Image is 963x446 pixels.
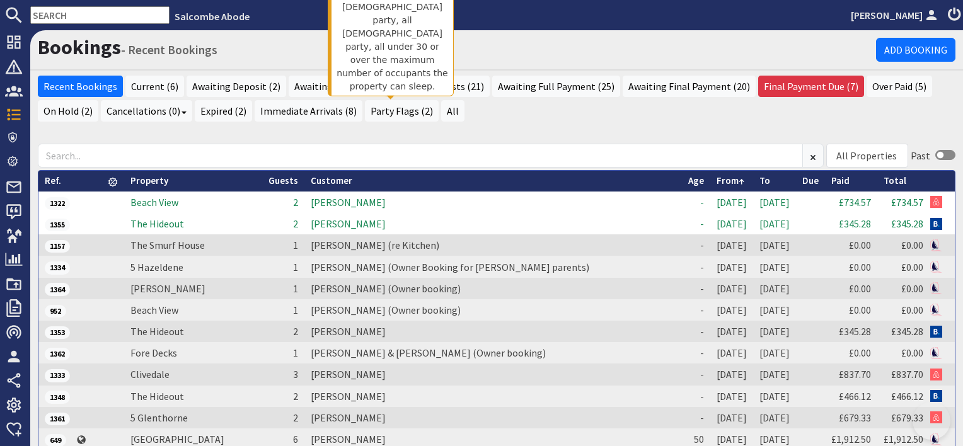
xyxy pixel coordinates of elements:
[293,304,298,316] span: 1
[304,363,682,385] td: [PERSON_NAME]
[851,8,940,23] a: [PERSON_NAME]
[930,326,942,338] img: Referer: Booking.com
[826,144,908,168] div: Combobox
[130,346,177,359] a: Fore Decks
[753,342,796,363] td: [DATE]
[867,76,932,97] a: Over Paid (5)
[710,342,753,363] td: [DATE]
[293,390,298,403] span: 2
[930,218,942,230] img: Referer: Booking.com
[753,386,796,407] td: [DATE]
[891,196,923,209] a: £734.57
[884,433,923,445] a: £1,912.50
[710,234,753,256] td: [DATE]
[710,321,753,342] td: [DATE]
[753,363,796,385] td: [DATE]
[930,261,942,273] img: Referer: Salcombe Abode
[839,196,871,209] a: £734.57
[682,213,710,234] td: -
[849,261,871,273] a: £0.00
[125,76,184,97] a: Current (6)
[45,283,70,295] span: 1364
[839,325,871,338] a: £345.28
[45,348,70,360] span: 1362
[710,299,753,321] td: [DATE]
[831,174,850,186] a: Paid
[710,386,753,407] td: [DATE]
[101,100,192,122] a: Cancellations (0)
[849,282,871,295] a: £0.00
[759,174,770,186] a: To
[753,234,796,256] td: [DATE]
[45,411,70,424] a: 1361
[849,346,871,359] a: £0.00
[891,390,923,403] a: £466.12
[876,38,955,62] a: Add Booking
[682,342,710,363] td: -
[304,342,682,363] td: [PERSON_NAME] & [PERSON_NAME] (Owner booking)
[293,261,298,273] span: 1
[930,390,942,402] img: Referer: Booking.com
[45,219,70,231] span: 1355
[839,368,871,380] a: £837.70
[293,368,298,380] span: 3
[891,217,923,230] a: £345.28
[293,196,298,209] span: 2
[45,391,70,403] span: 1348
[753,299,796,321] td: [DATE]
[38,76,123,97] a: Recent Bookings
[441,100,464,122] a: All
[45,326,70,339] span: 1353
[304,407,682,428] td: [PERSON_NAME]
[130,174,168,186] a: Property
[293,239,298,251] span: 1
[293,433,298,445] span: 6
[304,321,682,342] td: [PERSON_NAME]
[710,407,753,428] td: [DATE]
[38,144,803,168] input: Search...
[38,100,98,122] a: On Hold (2)
[130,304,178,316] a: Beach View
[293,346,298,359] span: 1
[130,239,205,251] a: The Smurf House
[130,368,170,380] a: Clivedale
[682,363,710,385] td: -
[849,239,871,251] a: £0.00
[121,42,217,57] small: - Recent Bookings
[836,148,897,163] div: All Properties
[195,100,252,122] a: Expired (2)
[710,192,753,213] td: [DATE]
[682,256,710,277] td: -
[293,411,298,424] span: 2
[45,217,70,230] a: 1355
[130,196,178,209] a: Beach View
[710,256,753,277] td: [DATE]
[45,433,66,445] a: 649
[268,174,298,186] a: Guests
[304,256,682,277] td: [PERSON_NAME] (Owner Booking for [PERSON_NAME] parents)
[796,171,825,192] th: Due
[304,213,682,234] td: [PERSON_NAME]
[45,240,70,253] span: 1157
[45,239,70,251] a: 1157
[175,10,250,23] a: Salcombe Abode
[293,325,298,338] span: 2
[45,261,70,274] span: 1334
[753,192,796,213] td: [DATE]
[682,386,710,407] td: -
[45,260,70,273] a: 1334
[45,346,70,359] a: 1362
[45,304,66,316] a: 952
[45,305,66,317] span: 952
[891,411,923,424] a: £679.33
[130,390,184,403] a: The Hideout
[682,299,710,321] td: -
[130,282,205,295] a: [PERSON_NAME]
[930,196,942,208] img: Referer: Airbnb
[289,76,387,97] a: Awaiting Terms (33)
[293,282,298,295] span: 1
[901,304,923,316] a: £0.00
[884,174,906,186] a: Total
[304,278,682,299] td: [PERSON_NAME] (Owner booking)
[758,76,864,97] a: Final Payment Due (7)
